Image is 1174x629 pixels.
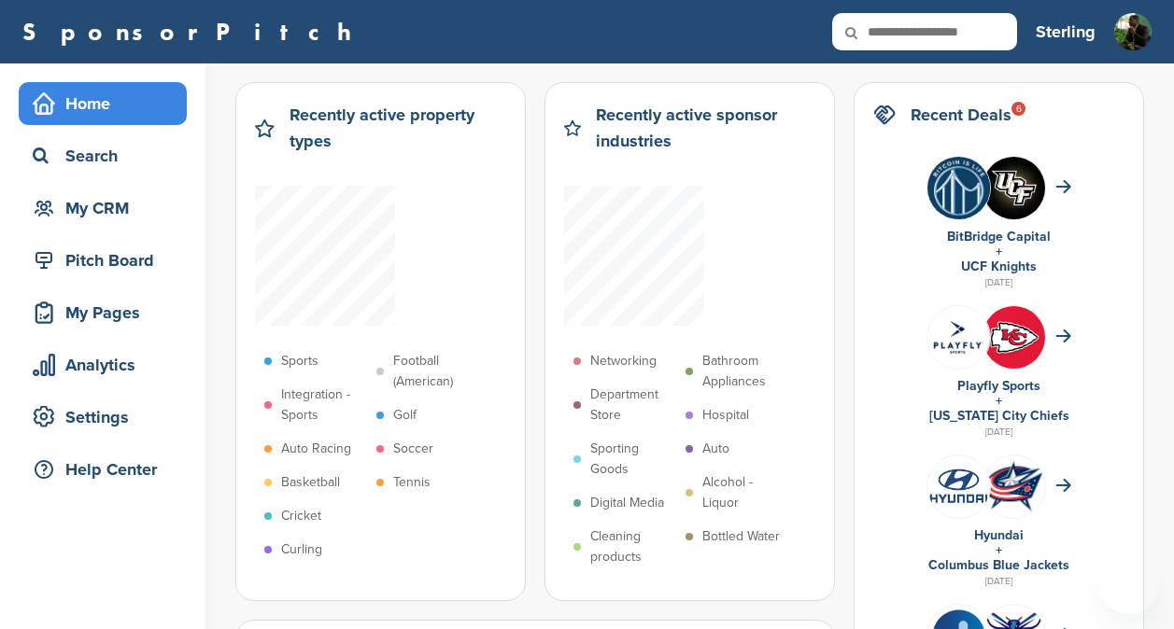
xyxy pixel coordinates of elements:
img: Vytwwxfl 400x400 [927,157,990,219]
div: My Pages [28,296,187,329]
p: Auto Racing [281,439,351,459]
a: Hyundai [974,527,1024,543]
div: [DATE] [873,573,1124,590]
div: Help Center [28,453,187,486]
img: Tbqh4hox 400x400 [983,306,1045,369]
p: Cricket [281,506,321,526]
p: Basketball [281,472,340,493]
a: Columbus Blue Jackets [928,557,1069,573]
div: My CRM [28,191,187,225]
a: Pitch Board [19,239,187,282]
img: Screen shot 2016 08 15 at 1.23.01 pm [927,466,990,507]
p: Department Store [590,384,676,426]
p: Alcohol - Liquor [702,472,788,513]
p: Cleaning products [590,526,676,567]
div: Pitch Board [28,244,187,277]
p: Auto [702,439,729,459]
p: Networking [590,351,657,371]
p: Tennis [393,472,431,493]
div: 6 [1011,102,1025,116]
a: Search [19,134,187,177]
h2: Recently active property types [290,102,506,154]
p: Sporting Goods [590,439,676,480]
div: Search [28,139,187,173]
img: Tardm8ao 400x400 [983,157,1045,219]
p: Sports [281,351,318,371]
p: Football (American) [393,351,479,392]
p: Hospital [702,405,749,426]
p: Golf [393,405,417,426]
p: Integration - Sports [281,384,367,426]
a: Settings [19,396,187,439]
a: Analytics [19,343,187,386]
p: Bottled Water [702,526,780,547]
iframe: Button to launch messaging window [1099,554,1159,614]
a: Home [19,82,187,125]
div: Analytics [28,348,187,382]
a: SponsorPitch [22,20,363,44]
a: Help Center [19,448,187,491]
a: My CRM [19,187,187,230]
p: Soccer [393,439,433,459]
div: Settings [28,400,187,434]
div: [DATE] [873,424,1124,440]
h2: Recently active sponsor industries [596,102,815,154]
h3: Sterling [1036,19,1096,45]
div: [DATE] [873,274,1124,291]
a: + [996,542,1002,558]
img: Me sitting [1114,13,1152,50]
a: + [996,244,1002,259]
a: + [996,393,1002,409]
a: [US_STATE] City Chiefs [929,408,1069,424]
p: Digital Media [590,493,664,513]
p: Bathroom Appliances [702,351,788,392]
a: BitBridge Capital [947,229,1051,245]
div: Home [28,87,187,120]
p: Curling [281,539,322,560]
h2: Recent Deals [911,102,1011,128]
img: P2pgsm4u 400x400 [927,306,990,369]
a: Playfly Sports [957,378,1040,394]
img: Open uri20141112 64162 6w5wq4?1415811489 [983,459,1045,513]
a: My Pages [19,291,187,334]
a: UCF Knights [961,259,1037,274]
a: Sterling [1036,11,1096,52]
